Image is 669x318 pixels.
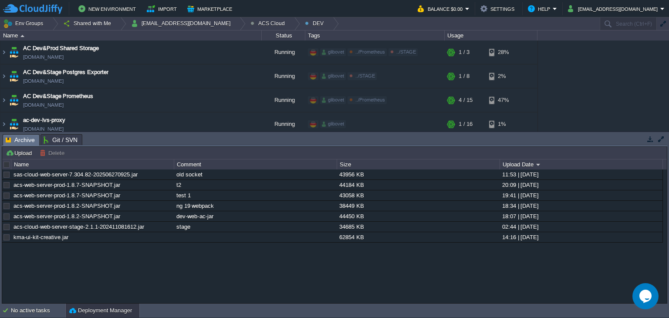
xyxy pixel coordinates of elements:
div: Usage [445,30,537,41]
div: Name [1,30,261,41]
div: 18:34 | [DATE] [500,201,662,211]
div: 4 / 15 [459,88,473,112]
div: 43058 KB [337,190,499,200]
div: 28% [489,41,517,64]
div: old socket [174,169,336,179]
div: stage [174,222,336,232]
a: kma-ui-kit-creative.jar [14,234,68,240]
span: ../STAGE [396,49,416,54]
img: AMDAwAAAACH5BAEAAAAALAAAAAABAAEAAAICRAEAOw== [8,88,20,112]
a: acs-cloud-web-server-stage-2.1.1-202411081612.jar [14,223,144,230]
div: 18:07 | [DATE] [500,211,662,221]
div: 44450 KB [337,211,499,221]
div: test 1 [174,190,336,200]
button: Env Groups [3,17,46,30]
div: Size [338,159,500,169]
button: Settings [480,3,517,14]
img: AMDAwAAAACH5BAEAAAAALAAAAAABAAEAAAICRAEAOw== [0,88,7,112]
div: 1 / 3 [459,41,470,64]
div: Name [12,159,174,169]
div: Running [262,64,305,88]
span: Archive [6,135,35,145]
button: DEV [305,17,327,30]
div: 38449 KB [337,201,499,211]
div: No active tasks [11,304,65,318]
img: CloudJiffy [3,3,62,14]
div: 47% [489,88,517,112]
div: Running [262,41,305,64]
img: AMDAwAAAACH5BAEAAAAALAAAAAABAAEAAAICRAEAOw== [0,64,7,88]
button: [EMAIL_ADDRESS][DOMAIN_NAME] [568,3,660,14]
div: 44184 KB [337,180,499,190]
div: 1 / 8 [459,64,470,88]
div: 34685 KB [337,222,499,232]
button: ACS Cloud [250,17,288,30]
a: sas-cloud-web-server-7.304.82-202506270925.jar [14,171,138,178]
div: dev-web-ac-jar [174,211,336,221]
div: 02:44 | [DATE] [500,222,662,232]
div: 2% [489,64,517,88]
span: [DOMAIN_NAME] [23,101,64,109]
div: 19:41 | [DATE] [500,190,662,200]
button: Import [147,3,179,14]
div: glibovet [320,96,346,104]
a: [DOMAIN_NAME] [23,125,64,133]
img: AMDAwAAAACH5BAEAAAAALAAAAAABAAEAAAICRAEAOw== [20,35,24,37]
button: New Environment [78,3,139,14]
div: 1 / 16 [459,112,473,136]
a: AC Dev&Prod Shared Storage [23,44,99,53]
div: glibovet [320,48,346,56]
div: glibovet [320,72,346,80]
img: AMDAwAAAACH5BAEAAAAALAAAAAABAAEAAAICRAEAOw== [0,112,7,136]
span: [DOMAIN_NAME] [23,77,64,85]
button: Delete [40,149,67,157]
div: 1% [489,112,517,136]
div: 14:16 | [DATE] [500,232,662,242]
div: t2 [174,180,336,190]
a: acs-web-server-prod-1.8.2-SNAPSHOT.jar [14,203,120,209]
button: Balance $0.00 [418,3,465,14]
img: AMDAwAAAACH5BAEAAAAALAAAAAABAAEAAAICRAEAOw== [8,41,20,64]
a: acs-web-server-prod-1.8.2-SNAPSHOT.jar [14,213,120,220]
span: ../Prometheus [355,97,385,102]
div: 11:53 | [DATE] [500,169,662,179]
span: ../STAGE [355,73,375,78]
button: Upload [6,149,34,157]
div: ng 19 webpack [174,201,336,211]
a: [DOMAIN_NAME] [23,53,64,61]
img: AMDAwAAAACH5BAEAAAAALAAAAAABAAEAAAICRAEAOw== [8,112,20,136]
div: Upload Date [500,159,662,169]
div: Tags [306,30,444,41]
img: AMDAwAAAACH5BAEAAAAALAAAAAABAAEAAAICRAEAOw== [0,41,7,64]
a: AC Dev&Stage Postgres Exporter [23,68,108,77]
div: Running [262,88,305,112]
iframe: chat widget [632,283,660,309]
button: Marketplace [187,3,235,14]
div: Status [262,30,305,41]
a: ac-dev-lvs-proxy [23,116,65,125]
div: 62854 KB [337,232,499,242]
span: ../Prometheus [355,49,385,54]
a: acs-web-server-prod-1.8.7-SNAPSHOT.jar [14,182,120,188]
div: 20:09 | [DATE] [500,180,662,190]
button: Shared with Me [63,17,114,30]
span: Git / SVN [44,135,78,145]
button: Deployment Manager [69,306,132,315]
div: Running [262,112,305,136]
a: acs-web-server-prod-1.8.7-SNAPSHOT.jar [14,192,120,199]
img: AMDAwAAAACH5BAEAAAAALAAAAAABAAEAAAICRAEAOw== [8,64,20,88]
div: glibovet [320,120,346,128]
div: 43956 KB [337,169,499,179]
button: Help [528,3,553,14]
a: AC Dev&Stage Prometheus [23,92,93,101]
button: [EMAIL_ADDRESS][DOMAIN_NAME] [131,17,233,30]
div: Comment [175,159,337,169]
